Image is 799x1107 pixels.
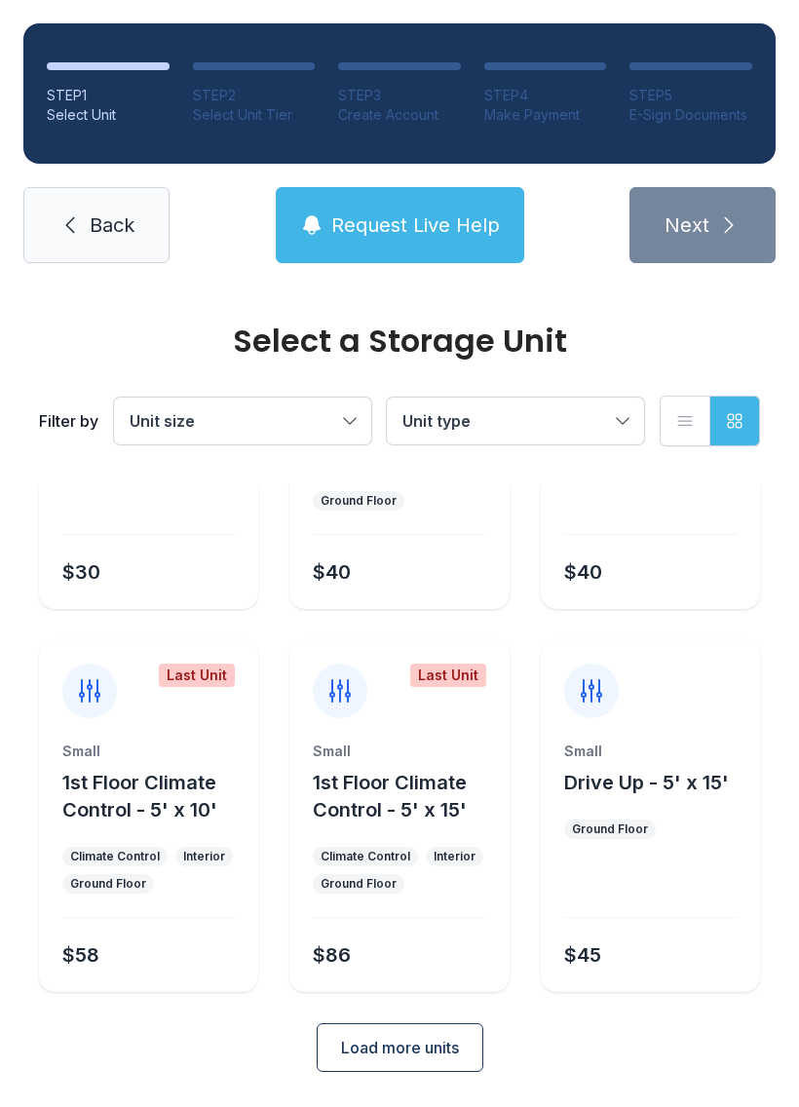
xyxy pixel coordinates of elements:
[159,664,235,687] div: Last Unit
[331,211,500,239] span: Request Live Help
[484,86,607,105] div: STEP 4
[313,742,485,761] div: Small
[564,558,602,586] div: $40
[62,769,250,823] button: 1st Floor Climate Control - 5' x 10'
[341,1036,459,1059] span: Load more units
[564,941,601,969] div: $45
[321,849,410,864] div: Climate Control
[62,742,235,761] div: Small
[70,849,160,864] div: Climate Control
[564,771,729,794] span: Drive Up - 5' x 15'
[39,409,98,433] div: Filter by
[564,769,729,796] button: Drive Up - 5' x 15'
[665,211,709,239] span: Next
[338,105,461,125] div: Create Account
[313,771,467,821] span: 1st Floor Climate Control - 5' x 15'
[193,105,316,125] div: Select Unit Tier
[629,86,752,105] div: STEP 5
[402,411,471,431] span: Unit type
[193,86,316,105] div: STEP 2
[313,941,351,969] div: $86
[70,876,146,892] div: Ground Floor
[484,105,607,125] div: Make Payment
[39,325,760,357] div: Select a Storage Unit
[47,105,170,125] div: Select Unit
[62,771,217,821] span: 1st Floor Climate Control - 5' x 10'
[321,493,397,509] div: Ground Floor
[387,398,644,444] button: Unit type
[629,105,752,125] div: E-Sign Documents
[410,664,486,687] div: Last Unit
[114,398,371,444] button: Unit size
[183,849,225,864] div: Interior
[313,558,351,586] div: $40
[338,86,461,105] div: STEP 3
[130,411,195,431] span: Unit size
[47,86,170,105] div: STEP 1
[62,558,100,586] div: $30
[572,821,648,837] div: Ground Floor
[90,211,134,239] span: Back
[321,876,397,892] div: Ground Floor
[434,849,476,864] div: Interior
[313,769,501,823] button: 1st Floor Climate Control - 5' x 15'
[564,742,737,761] div: Small
[62,941,99,969] div: $58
